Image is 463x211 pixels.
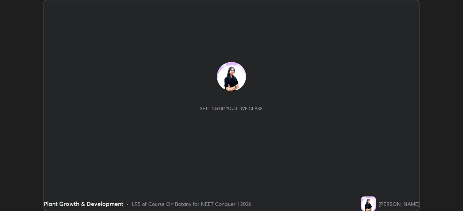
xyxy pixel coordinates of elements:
img: 78eb7e52afb6447b95302e0b8cdd5389.jpg [361,196,376,211]
div: Plant Growth & Development [43,199,123,208]
div: Setting up your live class [200,106,263,111]
div: • [126,200,129,208]
img: 78eb7e52afb6447b95302e0b8cdd5389.jpg [217,62,246,91]
div: L55 of Course On Botany for NEET Conquer 1 2026 [132,200,252,208]
div: [PERSON_NAME] [379,200,420,208]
